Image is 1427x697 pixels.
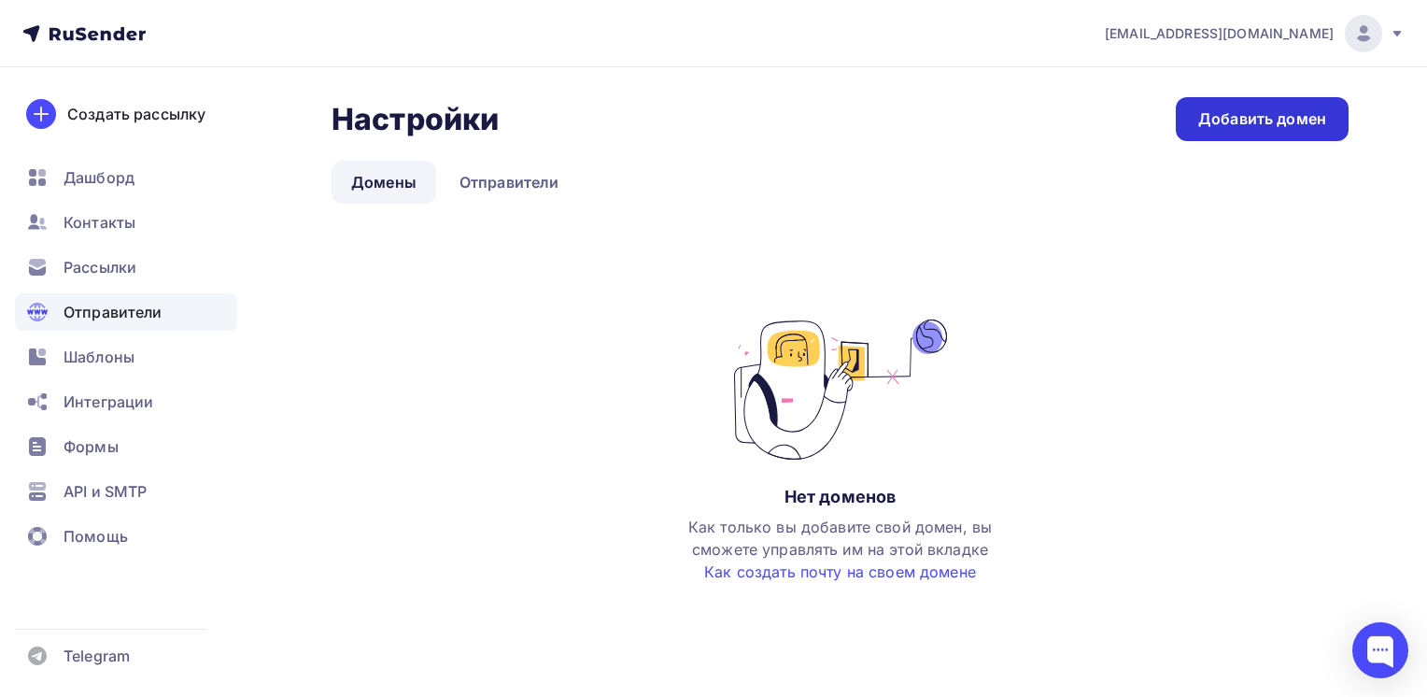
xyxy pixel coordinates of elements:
[64,301,162,323] span: Отправители
[1105,24,1334,43] span: [EMAIL_ADDRESS][DOMAIN_NAME]
[688,518,992,581] span: Как только вы добавите свой домен, вы сможете управлять им на этой вкладке
[440,161,579,204] a: Отправители
[64,435,119,458] span: Формы
[64,346,134,368] span: Шаблоны
[704,562,976,581] a: Как создать почту на своем домене
[15,249,237,286] a: Рассылки
[332,101,499,138] h2: Настройки
[64,645,130,667] span: Telegram
[64,211,135,234] span: Контакты
[64,480,147,503] span: API и SMTP
[15,159,237,196] a: Дашборд
[15,293,237,331] a: Отправители
[64,256,136,278] span: Рассылки
[784,486,897,508] div: Нет доменов
[64,391,153,413] span: Интеграции
[15,204,237,241] a: Контакты
[15,428,237,465] a: Формы
[67,103,205,125] div: Создать рассылку
[332,161,436,204] a: Домены
[1198,108,1326,130] div: Добавить домен
[1105,15,1405,52] a: [EMAIL_ADDRESS][DOMAIN_NAME]
[15,338,237,376] a: Шаблоны
[64,525,128,548] span: Помощь
[64,166,134,189] span: Дашборд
